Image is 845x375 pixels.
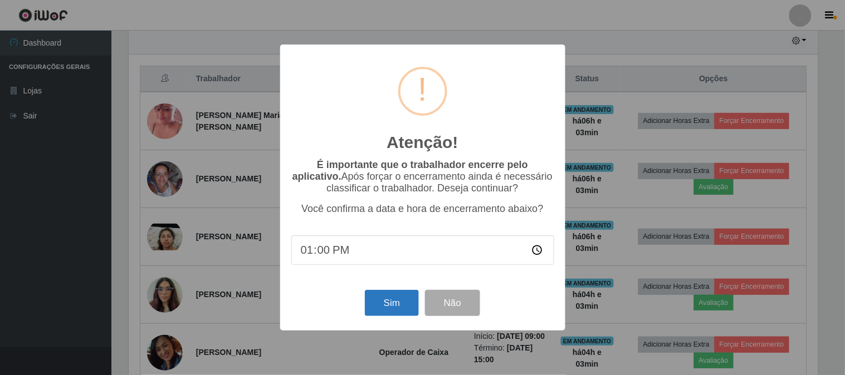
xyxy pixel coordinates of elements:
b: É importante que o trabalhador encerre pelo aplicativo. [292,159,528,182]
h2: Atenção! [387,132,458,152]
p: Após forçar o encerramento ainda é necessário classificar o trabalhador. Deseja continuar? [291,159,554,194]
p: Você confirma a data e hora de encerramento abaixo? [291,203,554,215]
button: Não [425,290,480,316]
button: Sim [365,290,419,316]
